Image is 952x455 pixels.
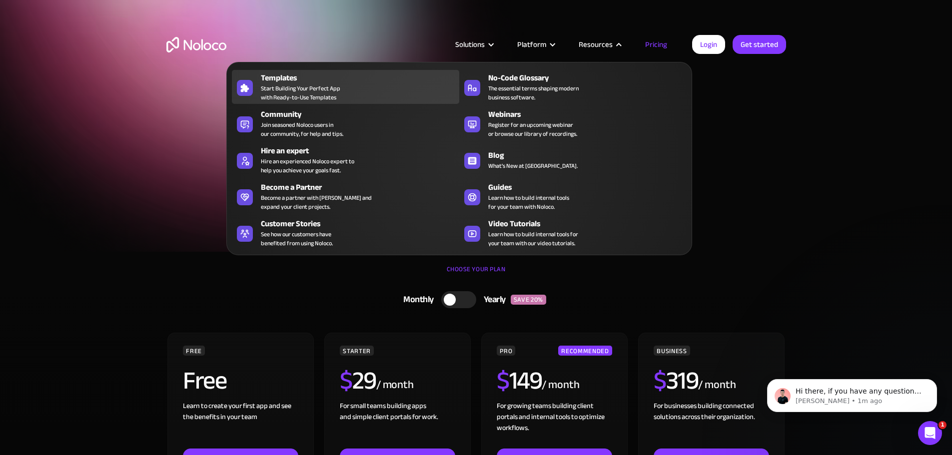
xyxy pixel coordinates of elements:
a: home [166,37,226,52]
h1: Flexible Pricing Designed for Business [166,85,786,145]
div: RECOMMENDED [558,346,612,356]
div: Hire an experienced Noloco expert to help you achieve your goals fast. [261,157,354,175]
h2: Start for free. Upgrade to support your business at any stage. [166,155,786,170]
span: Start Building Your Perfect App with Ready-to-Use Templates [261,84,340,102]
div: Templates [261,72,464,84]
div: Video Tutorials [488,218,691,230]
a: Get started [733,35,786,54]
a: Login [692,35,725,54]
div: Guides [488,181,691,193]
span: What's New at [GEOGRAPHIC_DATA]. [488,161,578,170]
a: BlogWhat's New at [GEOGRAPHIC_DATA]. [459,143,687,177]
h2: 29 [340,368,376,393]
div: Platform [517,38,546,51]
div: CHOOSE YOUR PLAN [166,262,786,287]
a: Become a PartnerBecome a partner with [PERSON_NAME] andexpand your client projects. [232,179,459,213]
nav: Resources [226,48,692,255]
div: PRO [497,346,515,356]
div: Resources [566,38,633,51]
span: Learn how to build internal tools for your team with our video tutorials. [488,230,578,248]
span: Join seasoned Noloco users in our community, for help and tips. [261,120,343,138]
h2: Free [183,368,226,393]
a: Pricing [633,38,680,51]
h2: 319 [654,368,698,393]
div: / month [542,377,579,393]
div: / month [376,377,414,393]
a: WebinarsRegister for an upcoming webinaror browse our library of recordings. [459,106,687,140]
a: Video TutorialsLearn how to build internal tools foryour team with our video tutorials. [459,216,687,250]
span: $ [497,357,509,404]
div: Community [261,108,464,120]
div: FREE [183,346,205,356]
a: CommunityJoin seasoned Noloco users inour community, for help and tips. [232,106,459,140]
a: GuidesLearn how to build internal toolsfor your team with Noloco. [459,179,687,213]
div: Become a partner with [PERSON_NAME] and expand your client projects. [261,193,372,211]
iframe: Intercom notifications message [752,358,952,428]
div: / month [698,377,736,393]
span: The essential terms shaping modern business software. [488,84,579,102]
div: Platform [505,38,566,51]
div: Monthly [391,292,441,307]
a: TemplatesStart Building Your Perfect Appwith Ready-to-Use Templates [232,70,459,104]
div: Solutions [443,38,505,51]
div: Become a Partner [261,181,464,193]
div: Resources [579,38,613,51]
div: For growing teams building client portals and internal tools to optimize workflows. [497,401,612,449]
span: Register for an upcoming webinar or browse our library of recordings. [488,120,577,138]
div: Yearly [476,292,511,307]
div: For businesses building connected solutions across their organization. ‍ [654,401,769,449]
div: For small teams building apps and simple client portals for work. ‍ [340,401,455,449]
a: Customer StoriesSee how our customers havebenefited from using Noloco. [232,216,459,250]
div: Solutions [455,38,485,51]
span: Learn how to build internal tools for your team with Noloco. [488,193,569,211]
div: Hire an expert [261,145,464,157]
div: STARTER [340,346,373,356]
span: $ [340,357,352,404]
span: $ [654,357,666,404]
div: Learn to create your first app and see the benefits in your team ‍ [183,401,298,449]
div: No-Code Glossary [488,72,691,84]
h2: 149 [497,368,542,393]
div: SAVE 20% [511,295,546,305]
span: 1 [939,421,947,429]
div: BUSINESS [654,346,690,356]
div: Blog [488,149,691,161]
div: Customer Stories [261,218,464,230]
iframe: Intercom live chat [918,421,942,445]
span: See how our customers have benefited from using Noloco. [261,230,333,248]
a: Hire an expertHire an experienced Noloco expert tohelp you achieve your goals fast. [232,143,459,177]
div: Webinars [488,108,691,120]
a: No-Code GlossaryThe essential terms shaping modernbusiness software. [459,70,687,104]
